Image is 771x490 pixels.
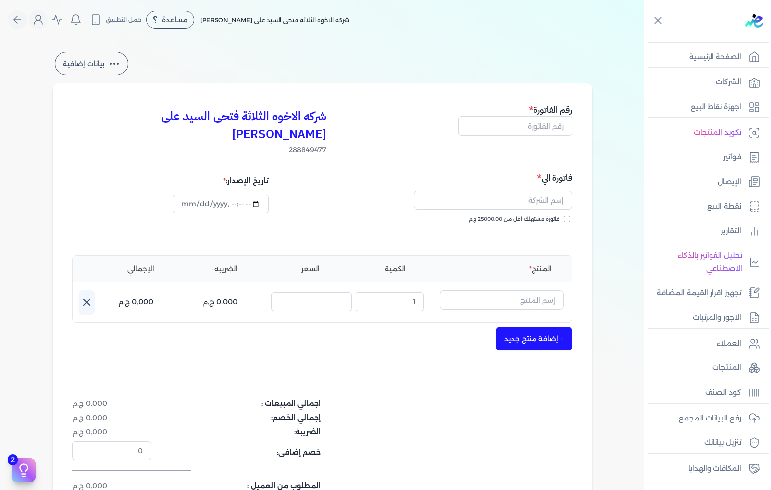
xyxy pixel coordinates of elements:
a: رفع البيانات المجمع [644,408,765,429]
img: logo [745,14,763,28]
button: إسم الشركة [414,191,572,213]
p: الاجور والمرتبات [693,311,741,324]
li: المنتج [440,264,564,274]
a: الصفحة الرئيسية [644,47,765,68]
a: تكويد المنتجات [644,122,765,143]
input: فاتورة مستهلك اقل من 25000.00 ج.م [564,216,570,222]
button: + إضافة منتج جديد [496,327,572,350]
li: الإجمالي [101,264,181,274]
h3: شركه الاخوه الثلاثة فتحى السيد على [PERSON_NAME] [72,107,326,143]
p: اجهزة نقاط البيع [691,101,741,114]
span: فاتورة مستهلك اقل من 25000.00 ج.م [469,215,560,223]
a: فواتير [644,147,765,168]
p: تحليل الفواتير بالذكاء الاصطناعي [649,249,742,275]
input: إسم الشركة [414,191,572,210]
input: إسم المنتج [440,290,564,309]
h5: رقم الفاتورة [458,103,572,116]
p: التقارير [721,225,741,238]
dt: خصم إضافى: [157,441,321,460]
p: نقطة البيع [707,200,741,213]
a: الشركات [644,72,765,93]
p: رفع البيانات المجمع [679,412,741,425]
span: حمل التطبيق [106,15,142,24]
li: الضريبه [185,264,266,274]
a: تنزيل بياناتك [644,432,765,453]
p: تنزيل بياناتك [704,436,741,449]
button: 2 [12,458,36,482]
p: تكويد المنتجات [694,126,741,139]
p: 0.000 ج.م [203,296,237,309]
p: كود الصنف [705,386,741,399]
li: الكمية [355,264,436,274]
p: 0.000 ج.م [119,296,153,309]
h5: فاتورة الي [325,171,572,184]
dd: 0.000 ج.م [72,427,151,437]
p: الصفحة الرئيسية [689,51,741,64]
a: تحليل الفواتير بالذكاء الاصطناعي [644,245,765,279]
dd: 0.000 ج.م [72,413,151,423]
li: السعر [270,264,351,274]
span: 2 [8,454,18,465]
button: بيانات إضافية [55,52,128,75]
span: شركه الاخوه الثلاثة فتحى السيد على [PERSON_NAME] [200,16,349,24]
a: العملاء [644,333,765,354]
p: فواتير [723,151,741,164]
button: حمل التطبيق [87,11,144,28]
p: المنتجات [712,361,741,374]
a: الاجور والمرتبات [644,307,765,328]
p: الإيصال [718,176,741,189]
p: المكافات والهدايا [688,462,741,475]
button: إسم المنتج [440,290,564,313]
div: مساعدة [146,11,194,29]
div: تاريخ الإصدار: [173,171,269,190]
dt: اجمالي المبيعات : [157,398,321,409]
dt: إجمالي الخصم: [157,413,321,423]
a: نقطة البيع [644,196,765,217]
a: المكافات والهدايا [644,458,765,479]
p: تجهيز اقرار القيمة المضافة [657,287,741,300]
input: رقم الفاتورة [458,116,572,135]
span: مساعدة [162,16,188,23]
p: الشركات [716,76,741,89]
p: العملاء [717,337,741,350]
a: الإيصال [644,172,765,193]
span: 288849477 [72,145,326,155]
a: المنتجات [644,357,765,378]
a: التقارير [644,221,765,242]
a: اجهزة نقاط البيع [644,97,765,118]
a: كود الصنف [644,382,765,403]
dd: 0.000 ج.م [72,398,151,409]
dt: الضريبة: [157,427,321,437]
a: تجهيز اقرار القيمة المضافة [644,283,765,304]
